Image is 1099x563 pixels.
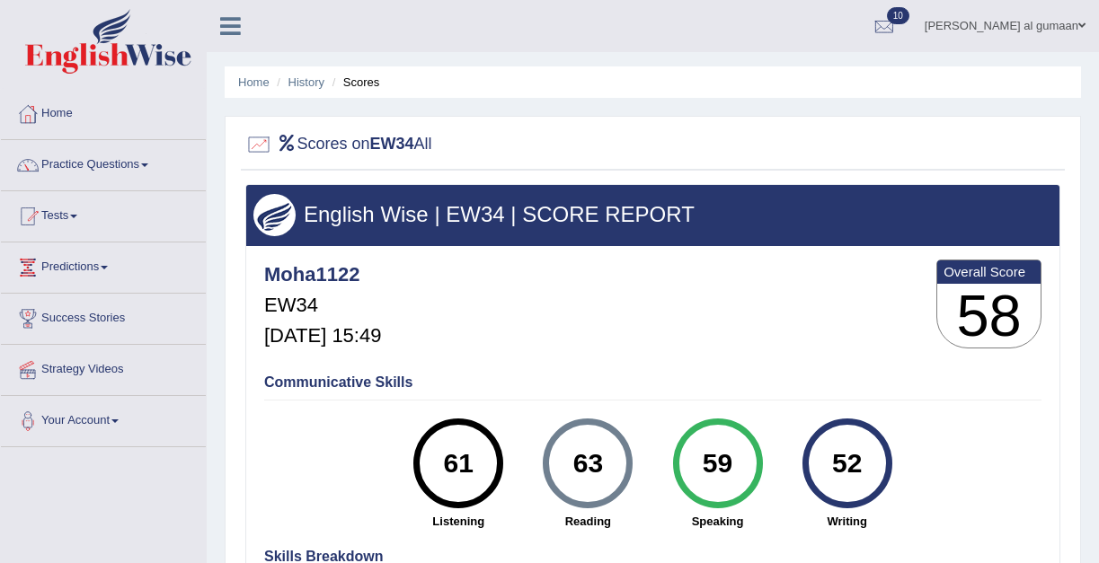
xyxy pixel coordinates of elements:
h5: [DATE] 15:49 [264,325,381,347]
strong: Writing [792,513,903,530]
a: Strategy Videos [1,345,206,390]
h4: Communicative Skills [264,374,1041,391]
a: Home [238,75,270,89]
a: Your Account [1,396,206,441]
h3: 58 [937,284,1041,348]
div: 59 [685,426,750,501]
span: 10 [887,7,909,24]
li: Scores [328,74,380,91]
h5: EW34 [264,295,381,316]
a: Practice Questions [1,140,206,185]
b: EW34 [370,135,414,153]
img: wings.png [253,194,296,236]
a: Tests [1,191,206,236]
strong: Listening [403,513,514,530]
h2: Scores on All [245,131,432,158]
a: Predictions [1,242,206,287]
div: 61 [426,426,492,501]
h3: English Wise | EW34 | SCORE REPORT [253,203,1052,226]
a: Success Stories [1,294,206,339]
b: Overall Score [944,264,1034,279]
a: History [288,75,324,89]
a: Home [1,89,206,134]
h4: Moha1122 [264,264,381,286]
strong: Speaking [661,513,773,530]
div: 52 [814,426,880,501]
div: 63 [555,426,621,501]
strong: Reading [532,513,643,530]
